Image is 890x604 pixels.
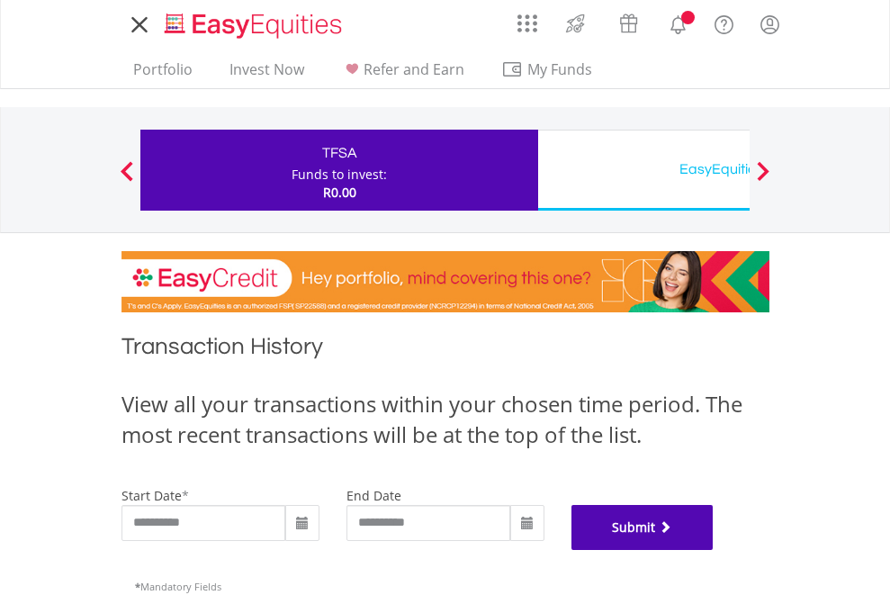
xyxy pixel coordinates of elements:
[614,9,643,38] img: vouchers-v2.svg
[364,59,464,79] span: Refer and Earn
[501,58,619,81] span: My Funds
[121,330,769,371] h1: Transaction History
[323,184,356,201] span: R0.00
[747,5,793,44] a: My Profile
[346,487,401,504] label: end date
[157,5,349,41] a: Home page
[561,9,590,38] img: thrive-v2.svg
[135,580,221,593] span: Mandatory Fields
[517,14,537,33] img: grid-menu-icon.svg
[602,5,655,38] a: Vouchers
[571,505,714,550] button: Submit
[222,60,311,88] a: Invest Now
[109,170,145,188] button: Previous
[121,251,769,312] img: EasyCredit Promotion Banner
[161,11,349,41] img: EasyEquities_Logo.png
[126,60,200,88] a: Portfolio
[151,140,527,166] div: TFSA
[292,166,387,184] div: Funds to invest:
[506,5,549,33] a: AppsGrid
[745,170,781,188] button: Next
[701,5,747,41] a: FAQ's and Support
[121,389,769,451] div: View all your transactions within your chosen time period. The most recent transactions will be a...
[121,487,182,504] label: start date
[334,60,472,88] a: Refer and Earn
[655,5,701,41] a: Notifications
